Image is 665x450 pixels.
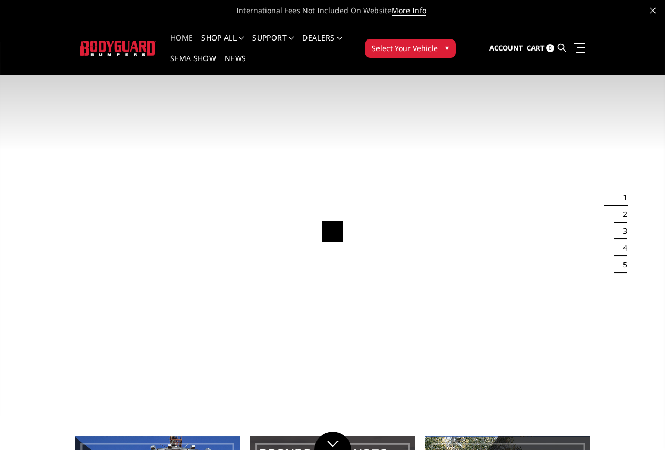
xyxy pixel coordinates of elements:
a: Dealers [302,34,342,55]
button: 2 of 5 [617,206,627,223]
span: ▾ [445,42,449,53]
a: Support [252,34,294,55]
span: Account [489,43,523,53]
a: News [224,55,246,75]
button: 1 of 5 [617,189,627,206]
button: 4 of 5 [617,239,627,256]
a: SEMA Show [170,55,216,75]
span: 0 [546,44,554,52]
button: 5 of 5 [617,256,627,273]
a: Click to Down [314,432,351,450]
a: Home [170,34,193,55]
a: Account [489,34,523,63]
button: 3 of 5 [617,223,627,239]
a: shop all [201,34,244,55]
a: Cart 0 [527,34,554,63]
span: Select Your Vehicle [372,43,438,54]
img: BODYGUARD BUMPERS [80,41,156,55]
a: More Info [392,5,426,16]
button: Select Your Vehicle [365,39,456,58]
span: Cart [527,43,545,53]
